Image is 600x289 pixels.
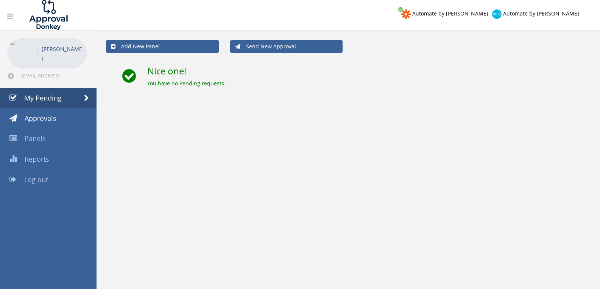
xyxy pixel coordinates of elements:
p: [PERSON_NAME] [42,44,83,63]
div: You have no Pending requests. [147,80,591,87]
span: My Pending [24,93,62,102]
span: Panels [25,134,46,143]
span: Automate by [PERSON_NAME] [503,10,579,17]
h2: Nice one! [147,66,591,76]
a: Add New Panel [106,40,219,53]
img: xero-logo.png [492,9,502,19]
span: [EMAIL_ADDRESS][DOMAIN_NAME] [21,73,86,79]
span: Approvals [25,114,56,123]
img: zapier-logomark.png [401,9,411,19]
span: Log out [24,175,48,184]
span: Automate by [PERSON_NAME] [412,10,488,17]
a: Send New Approval [230,40,343,53]
span: Reports [25,155,49,164]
